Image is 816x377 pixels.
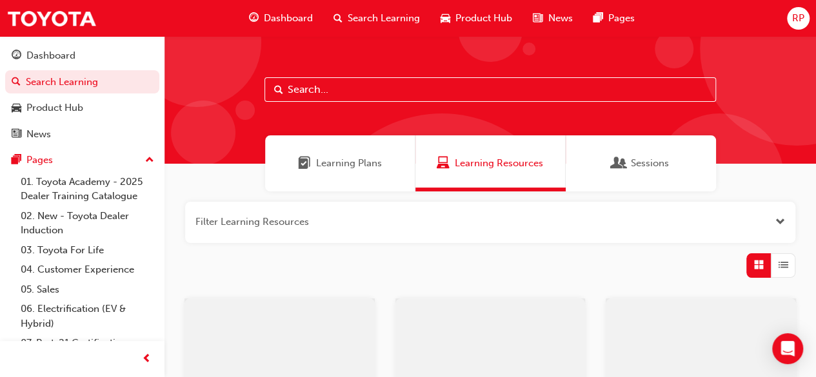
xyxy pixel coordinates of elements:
span: List [779,258,788,273]
input: Search... [264,77,716,102]
span: guage-icon [12,50,21,62]
a: News [5,122,159,146]
span: pages-icon [593,10,602,26]
a: SessionsSessions [566,135,716,191]
span: Sessions [613,156,626,171]
span: Learning Resources [437,156,450,171]
span: News [548,11,572,26]
a: search-iconSearch Learning [323,5,430,32]
div: Product Hub [26,101,83,115]
span: RP [792,11,804,26]
span: Learning Plans [298,156,311,171]
span: Search [274,82,283,97]
span: Learning Resources [455,156,543,171]
button: Pages [5,148,159,172]
a: pages-iconPages [582,5,644,32]
img: Trak [6,4,97,33]
span: search-icon [12,77,21,88]
span: Search Learning [348,11,420,26]
span: Pages [608,11,634,26]
span: car-icon [441,10,450,26]
a: 07. Parts21 Certification [15,333,159,353]
a: Product Hub [5,96,159,120]
span: Learning Plans [316,156,382,171]
span: Product Hub [455,11,512,26]
a: 04. Customer Experience [15,260,159,280]
span: car-icon [12,102,21,114]
span: prev-icon [142,351,152,367]
a: 06. Electrification (EV & Hybrid) [15,299,159,333]
a: Learning PlansLearning Plans [265,135,415,191]
span: up-icon [145,152,154,169]
div: Open Intercom Messenger [772,333,803,364]
div: News [26,127,51,142]
a: Dashboard [5,44,159,68]
span: news-icon [12,129,21,140]
span: Grid [754,258,764,273]
span: Sessions [631,156,669,171]
span: pages-icon [12,155,21,166]
a: Learning ResourcesLearning Resources [415,135,566,191]
a: Search Learning [5,70,159,94]
span: guage-icon [249,10,259,26]
span: Dashboard [264,11,313,26]
a: car-iconProduct Hub [430,5,522,32]
button: DashboardSearch LearningProduct HubNews [5,41,159,148]
button: RP [787,7,810,30]
a: 05. Sales [15,280,159,300]
a: 02. New - Toyota Dealer Induction [15,206,159,240]
div: Pages [26,153,53,168]
a: guage-iconDashboard [239,5,323,32]
a: news-iconNews [522,5,582,32]
button: Open the filter [775,215,785,229]
div: Dashboard [26,48,75,63]
a: 03. Toyota For Life [15,240,159,260]
span: search-icon [333,10,343,26]
span: news-icon [533,10,542,26]
a: 01. Toyota Academy - 2025 Dealer Training Catalogue [15,172,159,206]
